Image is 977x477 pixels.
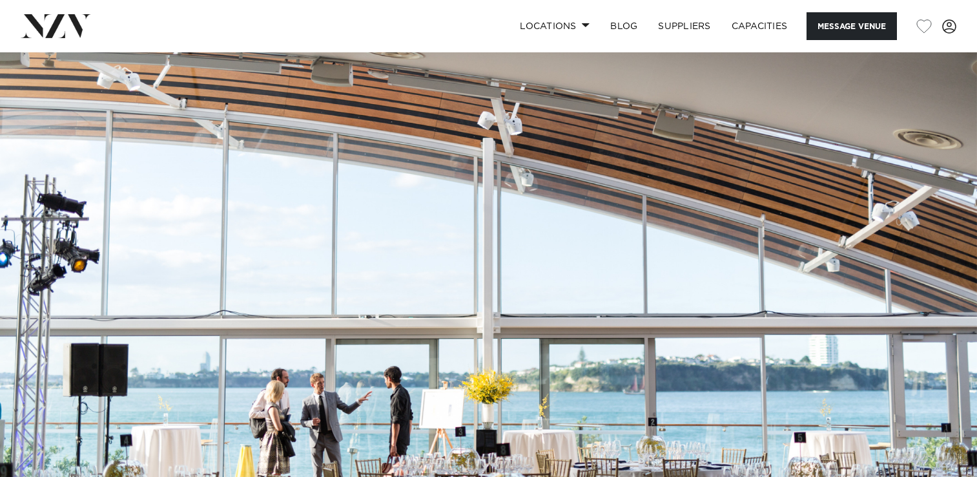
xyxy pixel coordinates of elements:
[600,12,648,40] a: BLOG
[21,14,91,37] img: nzv-logo.png
[807,12,897,40] button: Message Venue
[721,12,798,40] a: Capacities
[648,12,721,40] a: SUPPLIERS
[509,12,600,40] a: Locations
